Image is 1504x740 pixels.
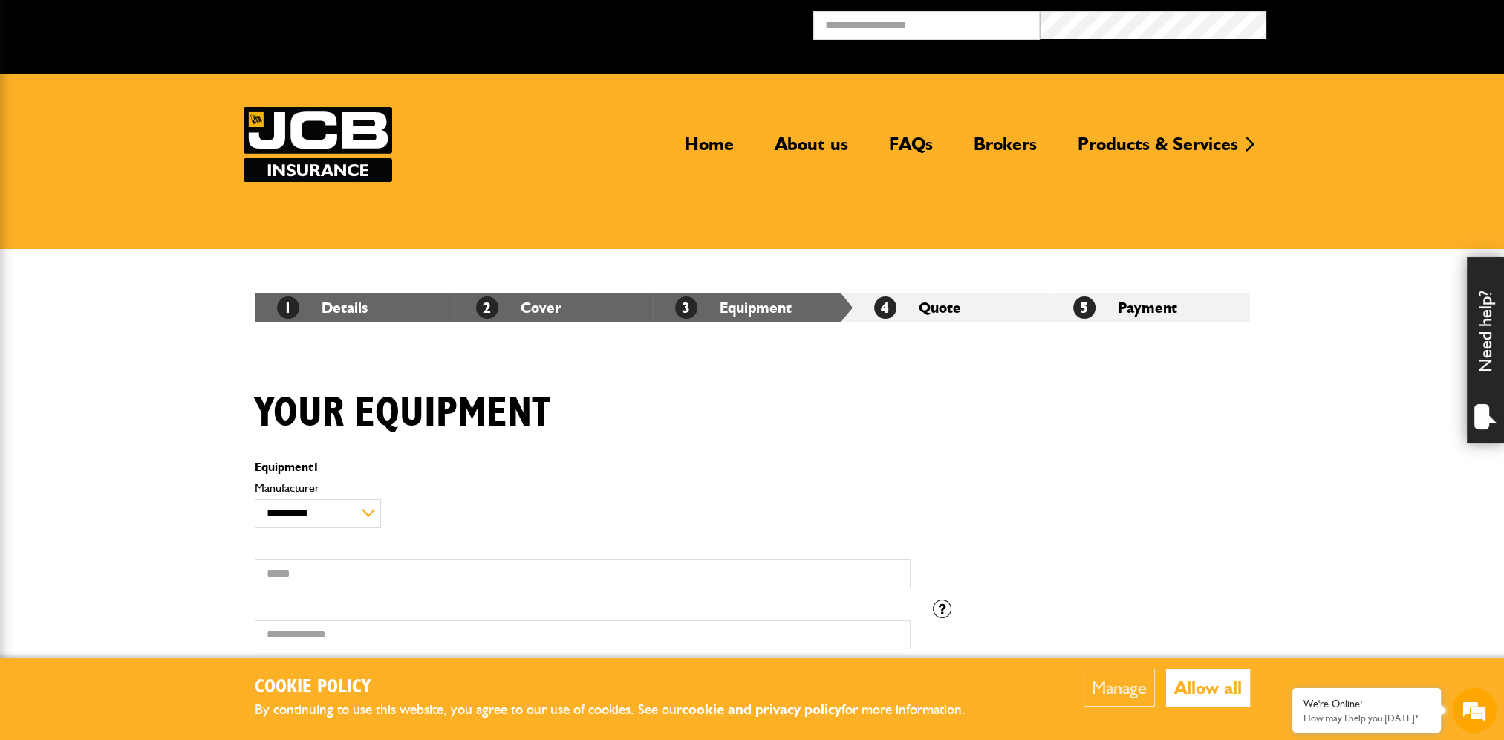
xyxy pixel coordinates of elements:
a: JCB Insurance Services [244,107,392,182]
div: Need help? [1467,257,1504,443]
li: Payment [1051,293,1250,322]
label: Manufacturer [255,482,911,494]
span: 4 [874,296,896,319]
div: We're Online! [1303,698,1430,710]
p: How may I help you today? [1303,713,1430,724]
button: Manage [1084,669,1155,707]
p: By continuing to use this website, you agree to our use of cookies. See our for more information. [255,698,990,721]
button: Broker Login [1266,11,1493,34]
button: Allow all [1166,669,1250,707]
a: Products & Services [1067,133,1249,167]
a: 1Details [277,299,368,317]
a: cookie and privacy policy [682,701,841,718]
a: Home [674,133,745,167]
a: 2Cover [476,299,561,317]
span: 5 [1073,296,1096,319]
li: Quote [852,293,1051,322]
span: 3 [675,296,697,319]
h1: Your equipment [255,389,550,438]
a: About us [764,133,859,167]
span: 2 [476,296,498,319]
span: 1 [313,460,319,474]
a: Brokers [963,133,1048,167]
a: FAQs [878,133,944,167]
img: JCB Insurance Services logo [244,107,392,182]
p: Equipment [255,461,911,473]
h2: Cookie Policy [255,676,990,699]
span: 1 [277,296,299,319]
li: Equipment [653,293,852,322]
